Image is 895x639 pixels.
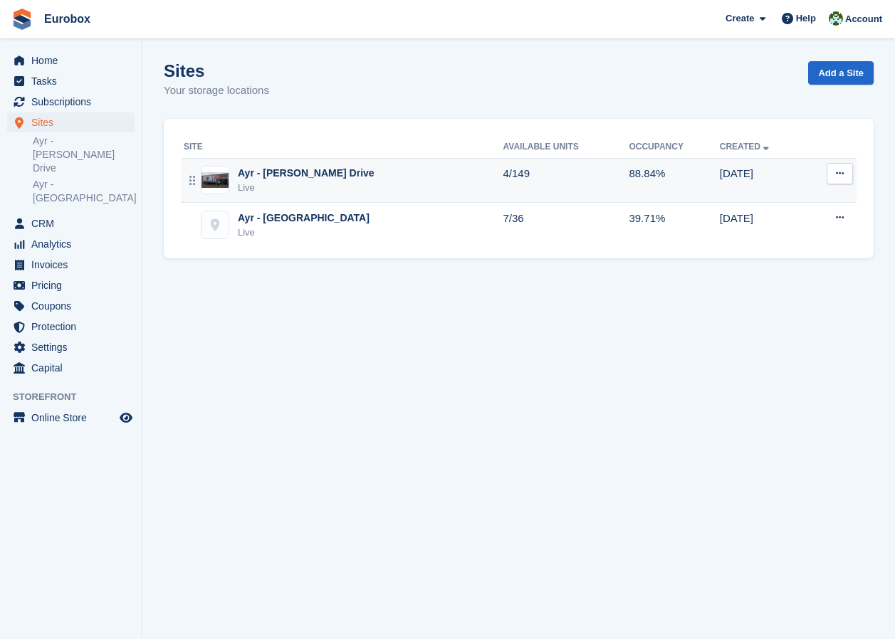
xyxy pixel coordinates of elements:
span: Account [845,12,882,26]
span: Subscriptions [31,92,117,112]
td: 4/149 [503,158,629,203]
td: 7/36 [503,203,629,247]
span: Sites [31,112,117,132]
div: Ayr - [PERSON_NAME] Drive [238,166,375,181]
img: stora-icon-8386f47178a22dfd0bd8f6a31ec36ba5ce8667c1dd55bd0f319d3a0aa187defe.svg [11,9,33,30]
span: CRM [31,213,117,233]
td: [DATE] [720,203,807,247]
span: Analytics [31,234,117,254]
a: menu [7,358,135,378]
td: [DATE] [720,158,807,203]
span: Settings [31,337,117,357]
span: Home [31,51,117,70]
span: Online Store [31,408,117,428]
span: Invoices [31,255,117,275]
a: menu [7,51,135,70]
img: Image of Ayr - Whitfield Drive site [201,172,229,188]
img: Lorna Russell [829,11,843,26]
a: menu [7,92,135,112]
a: menu [7,112,135,132]
a: menu [7,71,135,91]
a: Ayr - [GEOGRAPHIC_DATA] [33,178,135,205]
img: Ayr - Holmston Road site image placeholder [201,211,229,238]
th: Site [181,136,503,159]
div: Ayr - [GEOGRAPHIC_DATA] [238,211,370,226]
span: Coupons [31,296,117,316]
a: menu [7,317,135,337]
td: 39.71% [629,203,719,247]
a: Eurobox [38,7,96,31]
p: Your storage locations [164,83,269,99]
a: menu [7,337,135,357]
span: Storefront [13,390,142,404]
a: menu [7,234,135,254]
span: Help [796,11,816,26]
a: Preview store [117,409,135,426]
a: menu [7,408,135,428]
h1: Sites [164,61,269,80]
th: Available Units [503,136,629,159]
a: menu [7,213,135,233]
a: Ayr - [PERSON_NAME] Drive [33,134,135,175]
td: 88.84% [629,158,719,203]
span: Protection [31,317,117,337]
a: menu [7,275,135,295]
span: Pricing [31,275,117,295]
div: Live [238,226,370,240]
span: Capital [31,358,117,378]
span: Create [726,11,754,26]
a: Add a Site [808,61,874,85]
span: Tasks [31,71,117,91]
th: Occupancy [629,136,719,159]
a: menu [7,296,135,316]
a: Created [720,142,772,152]
a: menu [7,255,135,275]
div: Live [238,181,375,195]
